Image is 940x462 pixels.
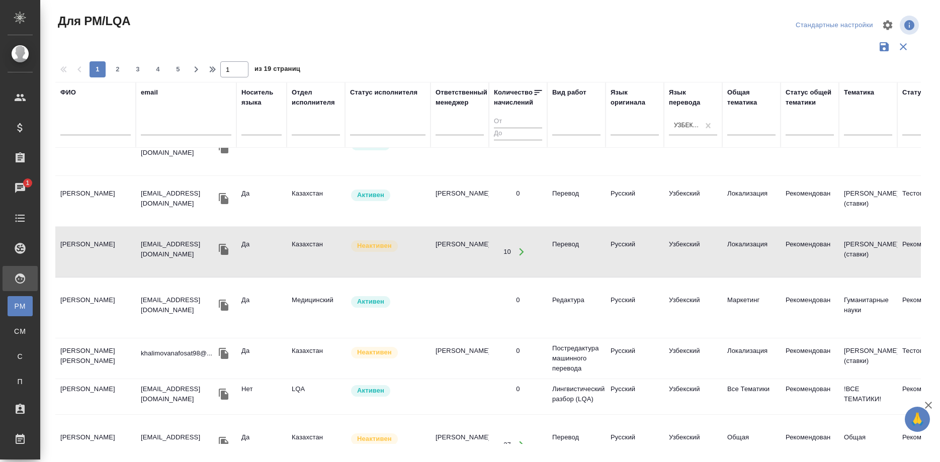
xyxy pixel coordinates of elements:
[664,133,722,168] td: Узбекский
[216,435,231,450] button: Скопировать
[350,346,425,359] div: Наши пути разошлись: исполнитель с нами не работает
[552,87,586,98] div: Вид работ
[287,341,345,376] td: Казахстан
[664,234,722,269] td: Узбекский
[894,37,913,56] button: Сбросить фильтры
[13,301,28,311] span: PM
[839,341,897,376] td: [PERSON_NAME] (ставки)
[722,341,781,376] td: Локализация
[55,13,130,29] span: Для PM/LQA
[130,61,146,77] button: 3
[547,379,606,414] td: Лингвистический разбор (LQA)
[20,178,35,188] span: 1
[287,379,345,414] td: LQA
[876,13,900,37] span: Настроить таблицу
[547,183,606,219] td: Перевод
[900,16,921,35] span: Посмотреть информацию
[722,290,781,325] td: Маркетинг
[844,87,874,98] div: Тематика
[611,87,659,108] div: Язык оригинала
[839,183,897,219] td: [PERSON_NAME] (ставки)
[839,379,897,414] td: !ВСЕ ТЕМАТИКИ!
[287,133,345,168] td: Казахстан
[13,351,28,361] span: С
[727,87,776,108] div: Общая тематика
[350,87,417,98] div: Статус исполнителя
[674,121,700,130] div: Узбекский
[350,384,425,398] div: Рядовой исполнитель: назначай с учетом рейтинга
[141,348,212,358] p: khalimovanafosat98@...
[3,175,38,201] a: 1
[431,341,489,376] td: [PERSON_NAME]
[547,290,606,325] td: Редактура
[150,61,166,77] button: 4
[606,234,664,269] td: Русский
[141,384,216,404] p: [EMAIL_ADDRESS][DOMAIN_NAME]
[8,372,33,392] a: П
[547,133,606,168] td: Перевод
[141,239,216,259] p: [EMAIL_ADDRESS][DOMAIN_NAME]
[60,87,76,98] div: ФИО
[287,290,345,325] td: Медицинский
[511,435,532,455] button: Открыть работы
[350,239,425,253] div: Наши пути разошлись: исполнитель с нами не работает
[606,133,664,168] td: Русский
[216,242,231,257] button: Скопировать
[503,440,511,450] div: 37
[357,190,384,200] p: Активен
[793,18,876,33] div: split button
[839,234,897,269] td: [PERSON_NAME] (ставки)
[839,290,897,325] td: Гуманитарные науки
[606,379,664,414] td: Русский
[431,183,489,219] td: [PERSON_NAME]
[350,189,425,202] div: Рядовой исполнитель: назначай с учетом рейтинга
[55,379,136,414] td: [PERSON_NAME]
[664,379,722,414] td: Узбекский
[216,346,231,361] button: Скопировать
[669,87,717,108] div: Язык перевода
[909,409,926,430] span: 🙏
[236,290,287,325] td: Да
[236,341,287,376] td: Да
[494,116,542,128] input: От
[13,326,28,336] span: CM
[781,234,839,269] td: Рекомендован
[216,387,231,402] button: Скопировать
[664,341,722,376] td: Узбекский
[516,295,520,305] div: 0
[516,189,520,199] div: 0
[216,191,231,206] button: Скопировать
[722,234,781,269] td: Локализация
[436,87,487,108] div: Ответственный менеджер
[8,296,33,316] a: PM
[357,241,392,251] p: Неактивен
[236,133,287,168] td: Да
[722,183,781,219] td: Локализация
[236,183,287,219] td: Да
[722,133,781,168] td: Маркетинг
[494,128,542,140] input: До
[170,64,186,74] span: 5
[350,295,425,309] div: Рядовой исполнитель: назначай с учетом рейтинга
[55,234,136,269] td: [PERSON_NAME]
[350,432,425,446] div: Наши пути разошлись: исполнитель с нами не работает
[150,64,166,74] span: 4
[781,133,839,168] td: Рекомендован
[110,61,126,77] button: 2
[8,346,33,366] a: С
[606,290,664,325] td: Русский
[781,379,839,414] td: Рекомендован
[781,341,839,376] td: Рекомендован
[357,386,384,396] p: Активен
[503,247,511,257] div: 10
[357,347,392,357] p: Неактивен
[357,297,384,307] p: Активен
[781,290,839,325] td: Рекомендован
[516,346,520,356] div: 0
[141,295,216,315] p: [EMAIL_ADDRESS][DOMAIN_NAME]
[8,321,33,341] a: CM
[606,183,664,219] td: Русский
[431,133,489,168] td: [PERSON_NAME]
[494,87,533,108] div: Количество начислений
[722,379,781,414] td: Все Тематики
